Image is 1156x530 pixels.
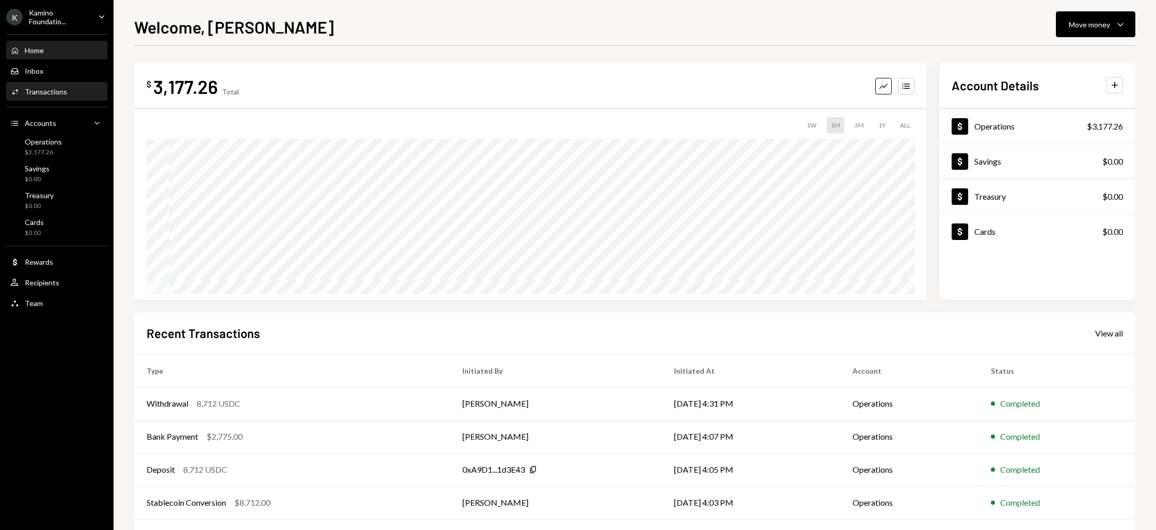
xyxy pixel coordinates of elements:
[939,144,1135,179] a: Savings$0.00
[25,218,44,227] div: Cards
[840,486,978,519] td: Operations
[197,397,240,410] div: 8,712 USDC
[6,188,107,213] a: Treasury$0.00
[6,114,107,132] a: Accounts
[147,397,188,410] div: Withdrawal
[6,161,107,186] a: Savings$0.00
[134,354,450,387] th: Type
[939,214,1135,249] a: Cards$0.00
[974,227,996,236] div: Cards
[25,67,43,75] div: Inbox
[25,164,50,173] div: Savings
[662,354,840,387] th: Initiated At
[147,79,151,89] div: $
[1000,397,1040,410] div: Completed
[6,134,107,159] a: Operations$3,177.26
[896,117,914,133] div: ALL
[874,117,890,133] div: 1Y
[147,463,175,476] div: Deposit
[6,252,107,271] a: Rewards
[153,75,218,98] div: 3,177.26
[6,215,107,239] a: Cards$0.00
[1000,463,1040,476] div: Completed
[25,191,54,200] div: Treasury
[6,82,107,101] a: Transactions
[662,420,840,453] td: [DATE] 4:07 PM
[939,109,1135,143] a: Operations$3,177.26
[25,137,62,146] div: Operations
[662,453,840,486] td: [DATE] 4:05 PM
[25,229,44,237] div: $0.00
[25,202,54,211] div: $0.00
[840,354,978,387] th: Account
[450,486,662,519] td: [PERSON_NAME]
[6,41,107,59] a: Home
[1000,430,1040,443] div: Completed
[29,8,90,26] div: Kamino Foundatio...
[1102,190,1123,203] div: $0.00
[662,486,840,519] td: [DATE] 4:03 PM
[450,420,662,453] td: [PERSON_NAME]
[183,463,227,476] div: 8,712 USDC
[6,273,107,292] a: Recipients
[450,354,662,387] th: Initiated By
[6,294,107,312] a: Team
[25,119,56,127] div: Accounts
[840,453,978,486] td: Operations
[25,258,53,266] div: Rewards
[1095,328,1123,339] div: View all
[222,87,239,96] div: Total
[1095,327,1123,339] a: View all
[147,325,260,342] h2: Recent Transactions
[1102,226,1123,238] div: $0.00
[6,9,23,25] div: K
[206,430,243,443] div: $2,775.00
[147,496,226,509] div: Stablecoin Conversion
[802,117,821,133] div: 1W
[662,387,840,420] td: [DATE] 4:31 PM
[1087,120,1123,133] div: $3,177.26
[939,179,1135,214] a: Treasury$0.00
[25,299,43,308] div: Team
[25,148,62,157] div: $3,177.26
[974,156,1001,166] div: Savings
[450,387,662,420] td: [PERSON_NAME]
[25,46,44,55] div: Home
[840,420,978,453] td: Operations
[1000,496,1040,509] div: Completed
[1069,19,1110,30] div: Move money
[25,278,59,287] div: Recipients
[974,191,1006,201] div: Treasury
[25,87,67,96] div: Transactions
[1102,155,1123,168] div: $0.00
[25,175,50,184] div: $0.00
[1056,11,1135,37] button: Move money
[827,117,844,133] div: 1M
[850,117,868,133] div: 3M
[234,496,270,509] div: $8,712.00
[134,17,334,37] h1: Welcome, [PERSON_NAME]
[6,61,107,80] a: Inbox
[952,77,1039,94] h2: Account Details
[147,430,198,443] div: Bank Payment
[840,387,978,420] td: Operations
[462,463,525,476] div: 0xA9D1...1d3E43
[978,354,1135,387] th: Status
[974,121,1015,131] div: Operations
